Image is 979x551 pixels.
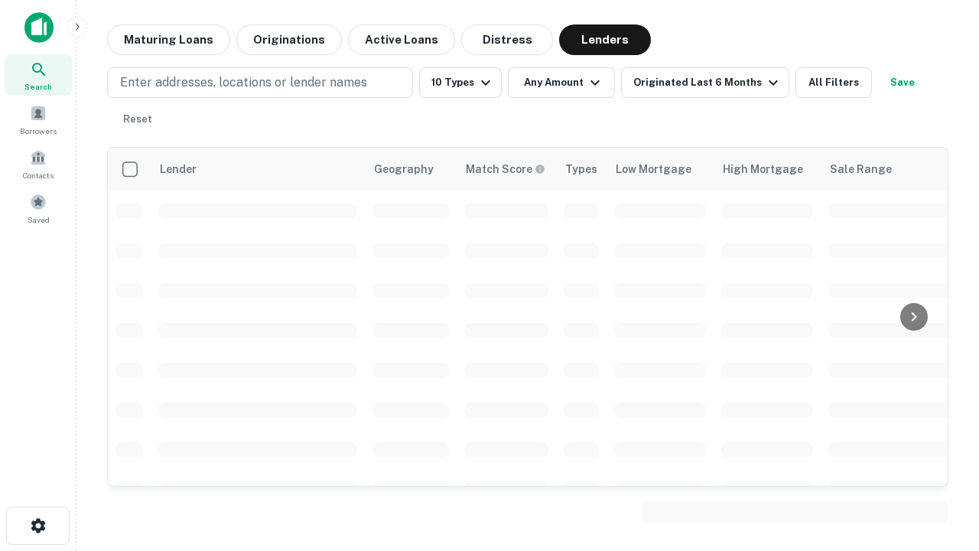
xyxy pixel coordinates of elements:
div: Geography [374,160,434,178]
span: Saved [28,214,50,226]
button: Maturing Loans [107,24,230,55]
button: Originated Last 6 Months [621,67,789,98]
span: Search [24,80,52,93]
th: Geography [365,148,457,191]
button: Distress [461,24,553,55]
button: Lenders [559,24,651,55]
a: Search [5,54,72,96]
span: Contacts [23,169,54,181]
button: 10 Types [419,67,502,98]
button: Active Loans [348,24,455,55]
div: Sale Range [830,160,892,178]
button: Save your search to get updates of matches that match your search criteria. [878,67,927,98]
p: Enter addresses, locations or lender names [120,73,367,92]
h6: Match Score [466,161,542,178]
div: Originated Last 6 Months [633,73,782,92]
th: Types [556,148,607,191]
a: Borrowers [5,99,72,140]
button: Enter addresses, locations or lender names [107,67,413,98]
th: Low Mortgage [607,148,714,191]
div: Low Mortgage [616,160,691,178]
a: Contacts [5,143,72,184]
iframe: Chat Widget [903,380,979,453]
th: High Mortgage [714,148,821,191]
div: High Mortgage [723,160,803,178]
button: Reset [113,104,162,135]
span: Borrowers [20,125,57,137]
button: Originations [236,24,342,55]
button: All Filters [795,67,872,98]
button: Any Amount [508,67,615,98]
div: Lender [160,160,197,178]
div: Types [565,160,597,178]
img: capitalize-icon.png [24,12,54,43]
th: Capitalize uses an advanced AI algorithm to match your search with the best lender. The match sco... [457,148,556,191]
th: Sale Range [821,148,958,191]
div: Capitalize uses an advanced AI algorithm to match your search with the best lender. The match sco... [466,161,545,178]
a: Saved [5,187,72,229]
th: Lender [151,148,365,191]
